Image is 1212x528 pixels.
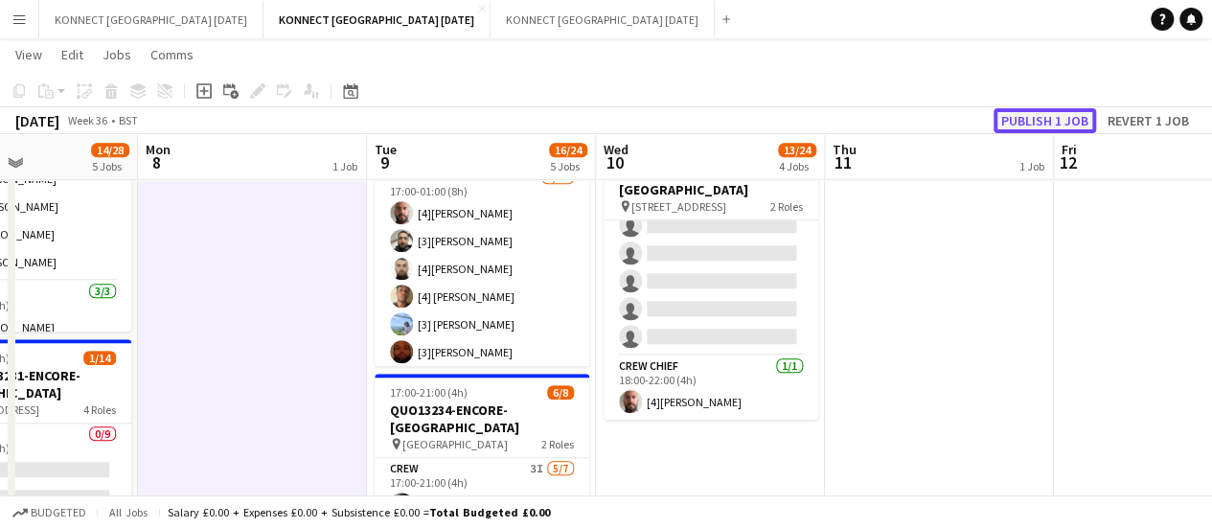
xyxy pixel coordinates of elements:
app-card-role: Crew2I9/1117:00-01:00 (8h)[4][PERSON_NAME][3][PERSON_NAME][4][PERSON_NAME][4] [PERSON_NAME][3] [P... [375,167,589,510]
button: Revert 1 job [1100,108,1197,133]
span: 17:00-21:00 (4h) [390,385,468,400]
span: [GEOGRAPHIC_DATA] [402,437,508,451]
span: 13/24 [778,143,816,157]
button: KONNECT [GEOGRAPHIC_DATA] [DATE] [491,1,715,38]
span: Fri [1062,141,1077,158]
span: Edit [61,46,83,63]
span: 14/28 [91,143,129,157]
span: [STREET_ADDRESS] [631,199,726,214]
div: 1 Job [1019,159,1044,173]
app-card-role: Crew Chief1/118:00-22:00 (4h)[4][PERSON_NAME] [604,356,818,421]
button: KONNECT [GEOGRAPHIC_DATA] [DATE] [39,1,263,38]
div: 5 Jobs [550,159,586,173]
div: Salary £0.00 + Expenses £0.00 + Subsistence £0.00 = [168,505,550,519]
div: 1 Job [332,159,357,173]
button: Publish 1 job [994,108,1096,133]
app-job-card: 17:00-01:00 (8h) (Wed)10/12QUO13206-FIREBIRD-[GEOGRAPHIC_DATA] OLYMPIA [GEOGRAPHIC_DATA]2 RolesCr... [375,82,589,366]
a: Edit [54,42,91,67]
a: View [8,42,50,67]
span: 8 [143,151,171,173]
h3: IN QUOTE13231-ENCORE-[GEOGRAPHIC_DATA] [604,164,818,198]
span: 4 Roles [83,402,116,417]
button: KONNECT [GEOGRAPHIC_DATA] [DATE] [263,1,491,38]
span: Total Budgeted £0.00 [429,505,550,519]
span: 1/14 [83,351,116,365]
span: 6/8 [547,385,574,400]
div: BST [119,113,138,127]
span: 12 [1059,151,1077,173]
div: 4 Jobs [779,159,815,173]
app-job-card: 18:00-22:00 (4h)1/10IN QUOTE13231-ENCORE-[GEOGRAPHIC_DATA] [STREET_ADDRESS]2 Roles Crew Chief1/11... [604,136,818,420]
span: Wed [604,141,629,158]
span: Thu [833,141,857,158]
span: Tue [375,141,397,158]
span: Week 36 [63,113,111,127]
a: Jobs [95,42,139,67]
span: Mon [146,141,171,158]
a: Comms [143,42,201,67]
button: Budgeted [10,502,89,523]
span: 2 Roles [541,437,574,451]
span: Comms [150,46,194,63]
div: 5 Jobs [92,159,128,173]
div: [DATE] [15,111,59,130]
span: 2 Roles [770,199,803,214]
span: Jobs [103,46,131,63]
h3: QUO13234-ENCORE-[GEOGRAPHIC_DATA] [375,402,589,436]
span: 16/24 [549,143,587,157]
span: 9 [372,151,397,173]
span: Budgeted [31,506,86,519]
span: All jobs [105,505,151,519]
span: 11 [830,151,857,173]
span: View [15,46,42,63]
span: 10 [601,151,629,173]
